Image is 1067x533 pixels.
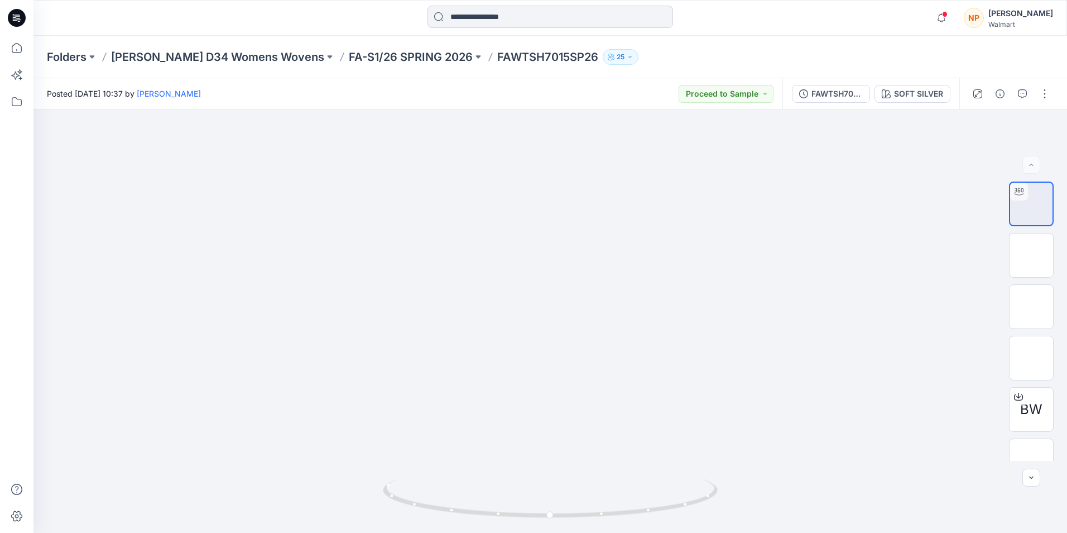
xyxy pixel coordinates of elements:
div: FAWTSH7015SP26 [811,88,863,100]
div: Walmart [988,20,1053,28]
a: [PERSON_NAME] D34 Womens Wovens [111,49,324,65]
a: FA-S1/26 SPRING 2026 [349,49,473,65]
a: Folders [47,49,86,65]
button: 25 [603,49,638,65]
div: [PERSON_NAME] [988,7,1053,20]
button: FAWTSH7015SP26 [792,85,870,103]
span: BW [1020,399,1042,420]
p: 25 [617,51,624,63]
button: Details [991,85,1009,103]
div: NP [964,8,984,28]
a: [PERSON_NAME] [137,89,201,98]
div: SOFT SILVER [894,88,943,100]
span: Posted [DATE] 10:37 by [47,88,201,99]
button: SOFT SILVER [874,85,950,103]
p: FAWTSH7015SP26 [497,49,598,65]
